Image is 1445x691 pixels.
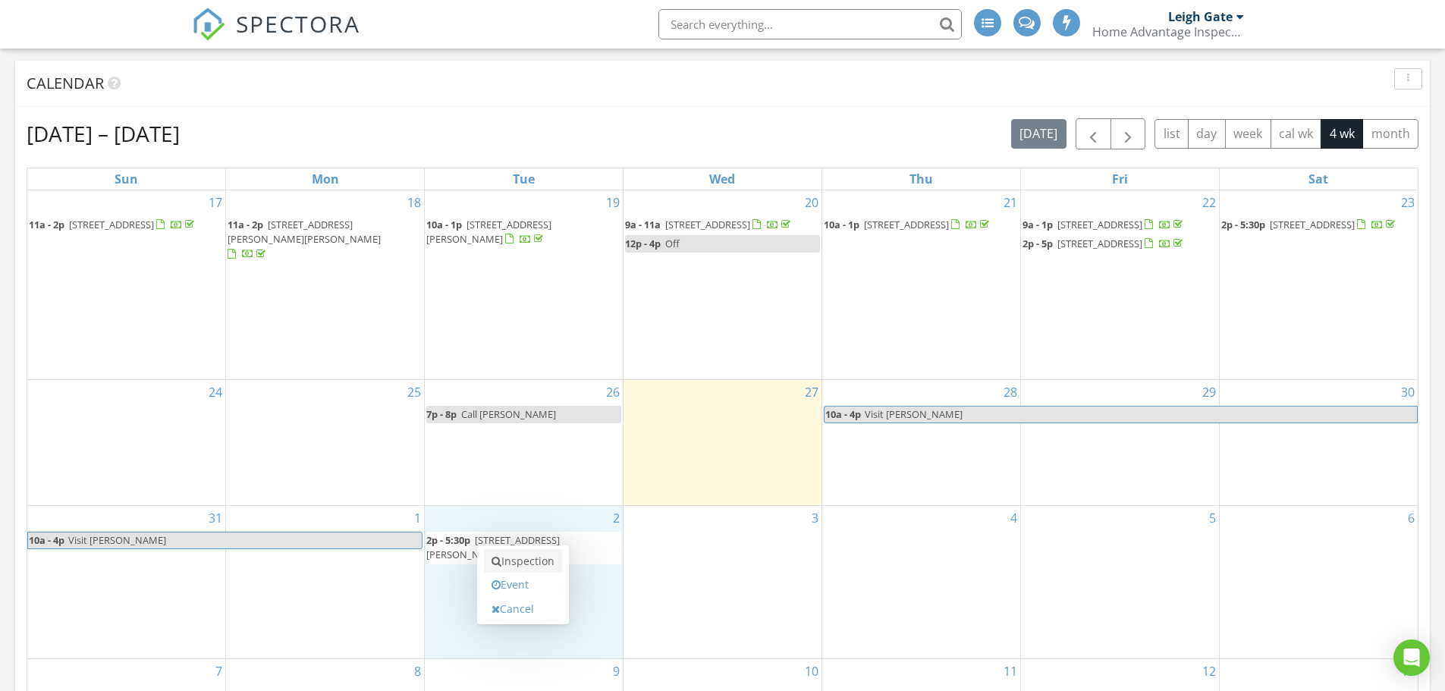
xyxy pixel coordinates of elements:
[1020,190,1219,379] td: Go to August 22, 2025
[404,380,424,404] a: Go to August 25, 2025
[426,533,560,561] a: 2p - 5:30p [STREET_ADDRESS][PERSON_NAME]
[1001,659,1020,683] a: Go to September 11, 2025
[1022,237,1186,250] a: 2p - 5p [STREET_ADDRESS]
[1398,190,1418,215] a: Go to August 23, 2025
[1219,190,1418,379] td: Go to August 23, 2025
[206,506,225,530] a: Go to August 31, 2025
[426,218,551,246] span: [STREET_ADDRESS][PERSON_NAME]
[624,190,822,379] td: Go to August 20, 2025
[27,118,180,149] h2: [DATE] – [DATE]
[29,218,64,231] span: 11a - 2p
[1001,190,1020,215] a: Go to August 21, 2025
[1109,168,1131,190] a: Friday
[1022,218,1053,231] span: 9a - 1p
[1020,379,1219,505] td: Go to August 29, 2025
[27,505,226,658] td: Go to August 31, 2025
[1271,119,1322,149] button: cal wk
[28,532,65,548] span: 10a - 4p
[864,218,949,231] span: [STREET_ADDRESS]
[809,506,821,530] a: Go to September 3, 2025
[484,549,562,573] a: Inspection
[1057,237,1142,250] span: [STREET_ADDRESS]
[824,218,992,231] a: 10a - 1p [STREET_ADDRESS]
[665,237,680,250] span: Off
[426,216,621,249] a: 10a - 1p [STREET_ADDRESS][PERSON_NAME]
[1270,218,1355,231] span: [STREET_ADDRESS]
[484,597,562,621] a: Cancel
[1393,639,1430,676] div: Open Intercom Messenger
[484,573,562,597] a: Event
[1305,168,1331,190] a: Saturday
[1076,118,1111,149] button: Previous
[1405,506,1418,530] a: Go to September 6, 2025
[411,659,424,683] a: Go to September 8, 2025
[1398,380,1418,404] a: Go to August 30, 2025
[1011,119,1066,149] button: [DATE]
[1219,505,1418,658] td: Go to September 6, 2025
[206,380,225,404] a: Go to August 24, 2025
[112,168,141,190] a: Sunday
[658,9,962,39] input: Search everything...
[192,20,360,52] a: SPECTORA
[212,659,225,683] a: Go to September 7, 2025
[192,8,225,41] img: The Best Home Inspection Software - Spectora
[226,190,425,379] td: Go to August 18, 2025
[1221,218,1265,231] span: 2p - 5:30p
[610,659,623,683] a: Go to September 9, 2025
[824,218,859,231] span: 10a - 1p
[821,190,1020,379] td: Go to August 21, 2025
[625,237,661,250] span: 12p - 4p
[1199,190,1219,215] a: Go to August 22, 2025
[625,216,820,234] a: 9a - 11a [STREET_ADDRESS]
[27,190,226,379] td: Go to August 17, 2025
[906,168,936,190] a: Thursday
[426,533,560,561] span: [STREET_ADDRESS][PERSON_NAME]
[603,380,623,404] a: Go to August 26, 2025
[236,8,360,39] span: SPECTORA
[1199,380,1219,404] a: Go to August 29, 2025
[411,506,424,530] a: Go to September 1, 2025
[27,379,226,505] td: Go to August 24, 2025
[426,533,470,547] span: 2p - 5:30p
[404,190,424,215] a: Go to August 18, 2025
[1057,218,1142,231] span: [STREET_ADDRESS]
[802,659,821,683] a: Go to September 10, 2025
[226,379,425,505] td: Go to August 25, 2025
[1225,119,1271,149] button: week
[1022,218,1186,231] a: 9a - 1p [STREET_ADDRESS]
[228,218,381,246] span: [STREET_ADDRESS][PERSON_NAME][PERSON_NAME]
[802,190,821,215] a: Go to August 20, 2025
[1020,505,1219,658] td: Go to September 5, 2025
[1092,24,1244,39] div: Home Advantage Inspections
[426,218,462,231] span: 10a - 1p
[29,218,197,231] a: 11a - 2p [STREET_ADDRESS]
[228,218,263,231] span: 11a - 2p
[426,407,457,421] span: 7p - 8p
[1219,379,1418,505] td: Go to August 30, 2025
[226,505,425,658] td: Go to September 1, 2025
[865,407,963,421] span: Visit [PERSON_NAME]
[1154,119,1189,149] button: list
[1007,506,1020,530] a: Go to September 4, 2025
[425,379,624,505] td: Go to August 26, 2025
[228,218,381,260] a: 11a - 2p [STREET_ADDRESS][PERSON_NAME][PERSON_NAME]
[624,379,822,505] td: Go to August 27, 2025
[1206,506,1219,530] a: Go to September 5, 2025
[68,533,166,547] span: Visit [PERSON_NAME]
[1022,235,1217,253] a: 2p - 5p [STREET_ADDRESS]
[27,73,104,93] span: Calendar
[510,168,538,190] a: Tuesday
[1221,216,1416,234] a: 2p - 5:30p [STREET_ADDRESS]
[1168,9,1233,24] div: Leigh Gate
[425,190,624,379] td: Go to August 19, 2025
[625,218,793,231] a: 9a - 11a [STREET_ADDRESS]
[426,532,621,564] a: 2p - 5:30p [STREET_ADDRESS][PERSON_NAME]
[228,216,423,264] a: 11a - 2p [STREET_ADDRESS][PERSON_NAME][PERSON_NAME]
[1022,216,1217,234] a: 9a - 1p [STREET_ADDRESS]
[624,505,822,658] td: Go to September 3, 2025
[610,506,623,530] a: Go to September 2, 2025
[425,505,624,658] td: Go to September 2, 2025
[461,407,556,421] span: Call [PERSON_NAME]
[665,218,750,231] span: [STREET_ADDRESS]
[1001,380,1020,404] a: Go to August 28, 2025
